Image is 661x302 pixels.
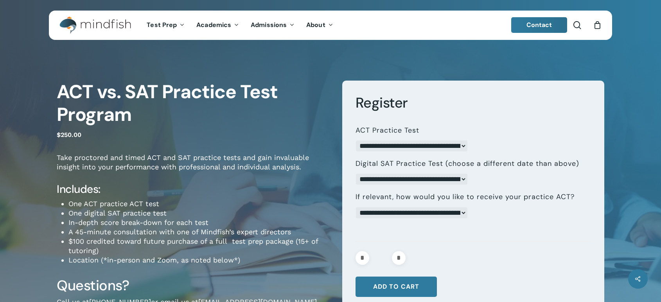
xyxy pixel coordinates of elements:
span: Test Prep [147,21,177,29]
h3: Questions? [57,277,330,295]
li: Location (*in-person and Zoom, as noted below*) [68,255,330,265]
a: Academics [190,22,245,29]
li: $100 credited toward future purchase of a full test prep package (15+ of tutoring) [68,237,330,255]
span: Academics [196,21,231,29]
bdi: 250.00 [57,131,81,138]
li: A 45-minute consultation with one of Mindfish’s expert directors [68,227,330,237]
p: Take proctored and timed ACT and SAT practice tests and gain invaluable insight into your perform... [57,153,330,182]
label: ACT Practice Test [356,126,419,135]
nav: Main Menu [141,11,339,40]
h3: Register [356,94,591,112]
h4: Includes: [57,182,330,196]
label: Digital SAT Practice Test (choose a different date than above) [356,159,579,168]
span: Admissions [251,21,287,29]
header: Main Menu [49,11,612,40]
h1: ACT vs. SAT Practice Test Program [57,81,330,126]
a: Test Prep [141,22,190,29]
a: Contact [511,17,568,33]
label: If relevant, how would you like to receive your practice ACT? [356,192,575,201]
li: In-depth score break-down for each test [68,218,330,227]
li: One digital SAT practice test [68,209,330,218]
a: Admissions [245,22,300,29]
span: Contact [526,21,552,29]
span: $ [57,131,61,138]
a: About [300,22,339,29]
input: Product quantity [372,251,390,265]
span: About [306,21,325,29]
button: Add to cart [356,277,437,297]
li: One ACT practice ACT test [68,199,330,209]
